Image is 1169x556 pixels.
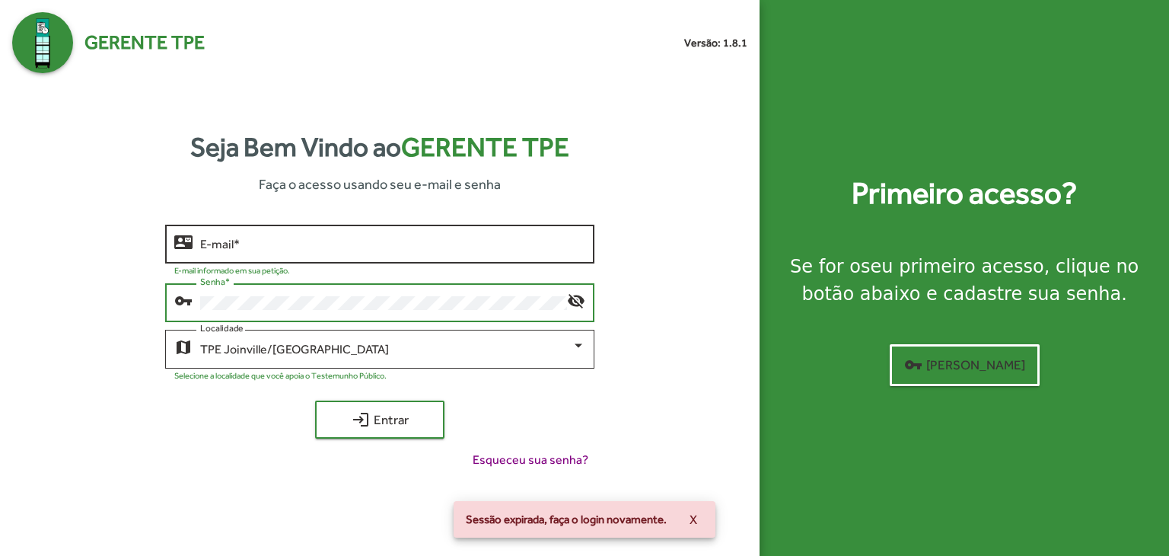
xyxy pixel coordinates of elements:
[174,232,193,251] mat-icon: contact_mail
[84,28,205,57] span: Gerente TPE
[174,266,290,275] mat-hint: E-mail informado em sua petição.
[473,451,588,469] span: Esqueceu sua senha?
[315,401,444,439] button: Entrar
[174,337,193,356] mat-icon: map
[861,256,1044,277] strong: seu primeiro acesso
[684,35,747,51] small: Versão: 1.8.1
[174,371,387,380] mat-hint: Selecione a localidade que você apoia o Testemunho Público.
[200,342,389,356] span: TPE Joinville/[GEOGRAPHIC_DATA]
[890,344,1040,386] button: [PERSON_NAME]
[567,291,585,309] mat-icon: visibility_off
[466,512,667,527] span: Sessão expirada, faça o login novamente.
[852,171,1077,216] strong: Primeiro acesso?
[190,127,569,168] strong: Seja Bem Vindo ao
[401,132,569,162] span: Gerente TPE
[174,291,193,309] mat-icon: vpn_key
[12,12,73,73] img: Logo Gerente
[904,351,1025,379] span: [PERSON_NAME]
[352,411,370,429] mat-icon: login
[904,356,922,374] mat-icon: vpn_key
[778,253,1151,308] div: Se for o , clique no botão abaixo e cadastre sua senha.
[259,174,501,194] span: Faça o acesso usando seu e-mail e senha
[677,506,709,533] button: X
[690,506,697,533] span: X
[329,406,431,433] span: Entrar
